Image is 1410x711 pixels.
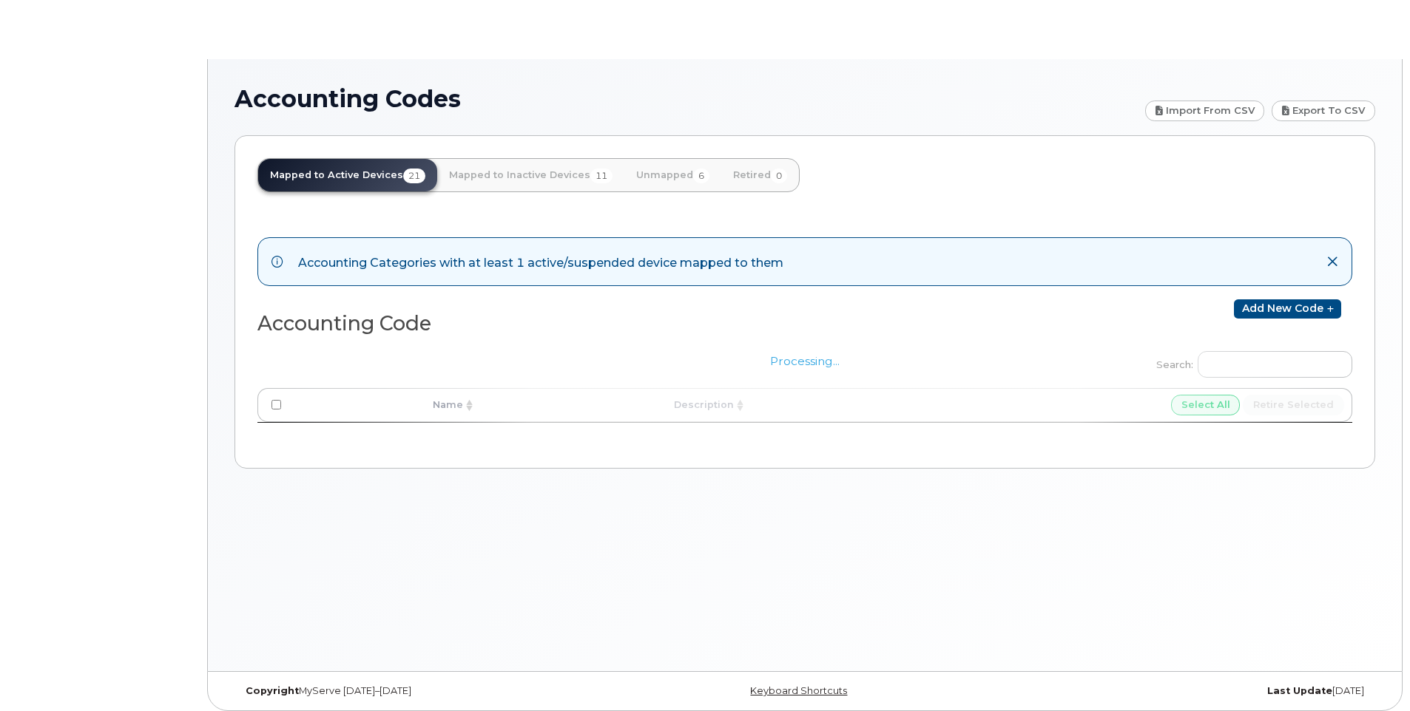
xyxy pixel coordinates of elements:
[298,251,783,272] div: Accounting Categories with at least 1 active/suspended device mapped to them
[721,159,799,191] a: Retired
[257,339,1352,443] div: Processing...
[1267,685,1332,696] strong: Last Update
[257,313,793,335] h2: Accounting Code
[403,169,425,183] span: 21
[1145,101,1265,121] a: Import from CSV
[246,685,299,696] strong: Copyright
[624,159,721,191] a: Unmapped
[590,169,613,183] span: 11
[258,159,437,191] a: Mapped to Active Devices
[1234,299,1341,319] a: Add new code
[437,159,624,191] a: Mapped to Inactive Devices
[693,169,709,183] span: 6
[995,685,1375,697] div: [DATE]
[235,86,1138,112] h1: Accounting Codes
[1272,101,1375,121] a: Export to CSV
[750,685,847,696] a: Keyboard Shortcuts
[235,685,615,697] div: MyServe [DATE]–[DATE]
[771,169,787,183] span: 0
